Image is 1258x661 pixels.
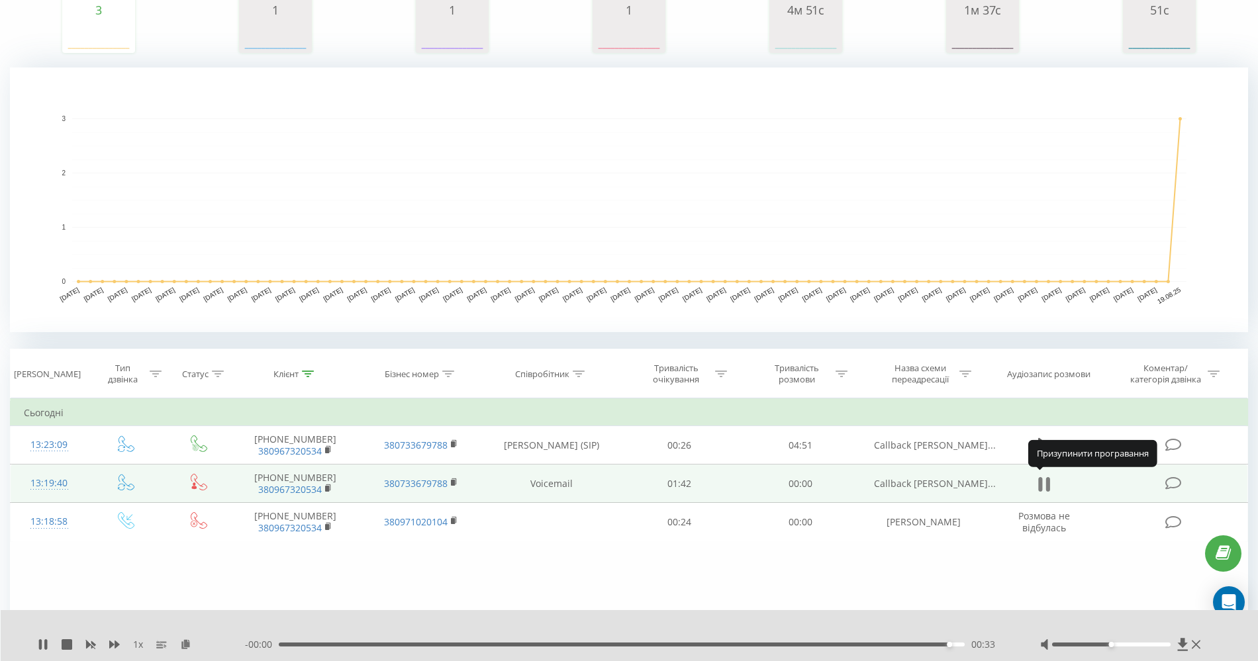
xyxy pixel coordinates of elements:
[874,477,996,490] span: Callback [PERSON_NAME]...
[514,286,536,302] text: [DATE]
[107,286,128,302] text: [DATE]
[596,17,662,56] svg: A chart.
[861,503,987,541] td: [PERSON_NAME]
[10,67,1248,332] svg: A chart.
[538,286,559,302] text: [DATE]
[1126,17,1192,56] svg: A chart.
[419,3,485,17] div: 1
[619,426,740,464] td: 00:26
[250,286,272,302] text: [DATE]
[585,286,607,302] text: [DATE]
[384,439,448,451] a: 380733679788
[947,642,952,647] div: Accessibility label
[62,224,66,231] text: 1
[385,369,439,380] div: Бізнес номер
[1126,3,1192,17] div: 51с
[242,3,309,17] div: 1
[1156,286,1183,305] text: 19.08.25
[773,3,839,17] div: 4м 51с
[62,278,66,285] text: 0
[465,286,487,302] text: [DATE]
[99,363,146,385] div: Тип дзвінка
[11,400,1248,426] td: Сьогодні
[825,286,847,302] text: [DATE]
[258,483,322,496] a: 380967320534
[394,286,416,302] text: [DATE]
[897,286,919,302] text: [DATE]
[657,286,679,302] text: [DATE]
[561,286,583,302] text: [DATE]
[59,286,81,302] text: [DATE]
[232,503,358,541] td: [PHONE_NUMBER]
[346,286,368,302] text: [DATE]
[515,369,569,380] div: Співробітник
[178,286,200,302] text: [DATE]
[1018,509,1070,534] span: Розмова не відбулась
[753,286,775,302] text: [DATE]
[242,17,309,56] svg: A chart.
[384,477,448,490] a: 380733679788
[484,426,619,464] td: [PERSON_NAME] (SIP)
[949,17,1016,56] svg: A chart.
[384,515,448,528] a: 380971020104
[203,286,224,302] text: [DATE]
[258,521,322,534] a: 380967320534
[1213,586,1245,618] div: Open Intercom Messenger
[921,286,943,302] text: [DATE]
[619,503,740,541] td: 00:24
[130,286,152,302] text: [DATE]
[945,286,967,302] text: [DATE]
[619,464,740,503] td: 01:42
[226,286,248,302] text: [DATE]
[1028,440,1157,466] div: Призупинити програвання
[634,286,655,302] text: [DATE]
[490,286,512,302] text: [DATE]
[740,503,861,541] td: 00:00
[66,3,132,17] div: 3
[885,363,956,385] div: Назва схеми переадресації
[418,286,440,302] text: [DATE]
[1065,286,1087,302] text: [DATE]
[761,363,832,385] div: Тривалість розмови
[62,115,66,122] text: 3
[419,17,485,56] svg: A chart.
[154,286,176,302] text: [DATE]
[245,638,279,651] span: - 00:00
[641,363,712,385] div: Тривалість очікування
[24,470,74,496] div: 13:19:40
[66,17,132,56] div: A chart.
[484,464,619,503] td: Voicemail
[1109,642,1114,647] div: Accessibility label
[182,369,209,380] div: Статус
[681,286,703,302] text: [DATE]
[232,464,358,503] td: [PHONE_NUMBER]
[14,369,81,380] div: [PERSON_NAME]
[773,17,839,56] svg: A chart.
[969,286,991,302] text: [DATE]
[777,286,799,302] text: [DATE]
[729,286,751,302] text: [DATE]
[1127,363,1204,385] div: Коментар/категорія дзвінка
[609,286,631,302] text: [DATE]
[740,464,861,503] td: 00:00
[1136,286,1158,302] text: [DATE]
[273,369,299,380] div: Клієнт
[740,426,861,464] td: 04:51
[133,638,143,651] span: 1 x
[274,286,296,302] text: [DATE]
[874,439,996,451] span: Callback [PERSON_NAME]...
[596,3,662,17] div: 1
[83,286,105,302] text: [DATE]
[705,286,727,302] text: [DATE]
[849,286,871,302] text: [DATE]
[801,286,823,302] text: [DATE]
[1041,286,1063,302] text: [DATE]
[1089,286,1110,302] text: [DATE]
[1016,286,1038,302] text: [DATE]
